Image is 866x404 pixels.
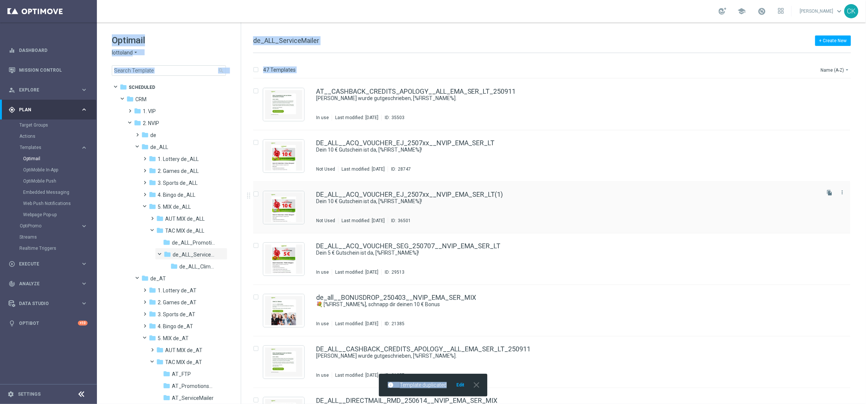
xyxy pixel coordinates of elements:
[141,131,149,139] i: folder
[134,119,141,127] i: folder
[81,144,88,151] i: keyboard_arrow_right
[316,191,503,198] a: DE_ALL__ACQ_VOUCHER_EJ_2507xx__NVIP_EMA_SER_LT(1)
[172,395,214,401] span: AT_ServiceMailer
[8,67,88,73] div: Mission Control
[179,263,215,270] span: de_ALL_ClimateMail
[398,218,411,224] div: 36501
[23,212,78,218] a: Webpage Pop-up
[112,49,139,56] button: lottoland arrow_drop_down
[316,95,802,102] a: [PERSON_NAME] wurde gutgeschrieben, [%FIRST_NAME%].
[471,382,481,388] button: close
[316,249,802,257] a: Dein 5 € Gutschein ist da, [%FIRST_NAME%]!
[156,358,164,366] i: folder
[19,231,96,243] div: Streams
[9,47,15,54] i: equalizer
[9,106,15,113] i: gps_fixed
[265,348,302,377] img: 31257.jpeg
[20,145,81,150] div: Templates
[20,224,73,228] span: OptiPromo
[8,320,88,326] button: lightbulb Optibot +10
[19,88,81,92] span: Explore
[218,68,224,74] span: search
[265,193,302,222] img: 36501.jpeg
[134,107,141,115] i: folder
[799,6,844,17] a: [PERSON_NAME]keyboard_arrow_down
[149,322,156,330] i: folder
[316,249,819,257] div: Dein 5 € Gutschein ist da, [%FIRST_NAME%]!
[8,107,88,113] button: gps_fixed Plan keyboard_arrow_right
[253,37,319,44] span: de_ALL_ServiceMailer
[381,321,404,327] div: ID:
[112,65,226,76] input: Search Template
[19,262,81,266] span: Execute
[149,155,156,162] i: folder
[165,215,205,222] span: AUT MIX de_ALL
[81,260,88,267] i: keyboard_arrow_right
[163,394,170,401] i: folder
[338,218,388,224] div: Last modified: [DATE]
[165,227,204,234] span: TAC MIX de_ALL
[388,166,411,172] div: ID:
[23,178,78,184] a: OptiMobile Push
[158,168,199,174] span: 2. Games de_ALL
[23,187,96,198] div: Embedded Messaging
[7,391,14,398] i: settings
[332,115,381,121] div: Last modified: [DATE]
[149,286,156,294] i: folder
[19,220,96,231] div: OptiPromo
[156,346,164,354] i: folder
[126,95,134,103] i: folder
[149,179,156,186] i: folder
[8,87,88,93] button: person_search Explore keyboard_arrow_right
[23,198,96,209] div: Web Push Notifications
[265,90,302,119] img: 35503.jpeg
[827,190,833,196] i: file_copy
[391,321,404,327] div: 21385
[820,65,851,74] button: Name (A-Z)arrow_drop_down
[840,189,845,195] i: more_vert
[388,218,411,224] div: ID:
[316,301,819,308] div: 💐 [%FIRST_NAME%], schnapp dir deinen 10 € Bonus
[149,203,156,210] i: folder
[9,60,88,80] div: Mission Control
[112,34,226,46] h1: Optimail
[332,321,381,327] div: Last modified: [DATE]
[149,191,156,198] i: folder
[18,392,41,397] a: Settings
[815,35,851,46] button: + Create New
[158,299,196,306] span: 2. Games de_AT
[316,321,329,327] div: In use
[316,397,497,404] a: DE_ALL__DIRECTMAIL_RMD_250614__NVIP_EMA_SER_MIX
[150,275,166,282] span: de_AT
[23,167,78,173] a: OptiMobile In-App
[844,67,850,73] i: arrow_drop_down
[391,269,404,275] div: 29513
[265,245,302,274] img: 29513.jpeg
[172,239,215,246] span: de_ALL_Promotions_Seasonal
[9,106,81,113] div: Plan
[158,180,198,186] span: 3. Sports de_ALL
[19,234,78,240] a: Streams
[316,198,819,205] div: Dein 10 € Gutschein ist da, [%FIRST_NAME%]!
[158,323,193,330] span: 4. Bingo de_AT
[156,227,164,234] i: folder
[158,311,195,318] span: 3. Sports de_AT
[9,280,15,287] i: track_changes
[149,167,156,174] i: folder
[316,352,819,360] div: Deine Treueprämie wurde gutgeschrieben, [%FIRST_NAME%].
[19,282,81,286] span: Analyze
[141,274,149,282] i: folder
[23,189,78,195] a: Embedded Messaging
[120,83,127,91] i: folder
[19,313,78,333] a: Optibot
[20,145,73,150] span: Templates
[246,285,865,336] div: Press SPACE to select this row.
[9,87,15,93] i: person_search
[156,215,164,222] i: folder
[265,142,302,171] img: 28747.jpeg
[163,239,170,246] i: folder
[332,372,381,378] div: Last modified: [DATE]
[316,95,819,102] div: Deine Treueprämie wurde gutgeschrieben, [%FIRST_NAME%].
[19,245,78,251] a: Realtime Triggers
